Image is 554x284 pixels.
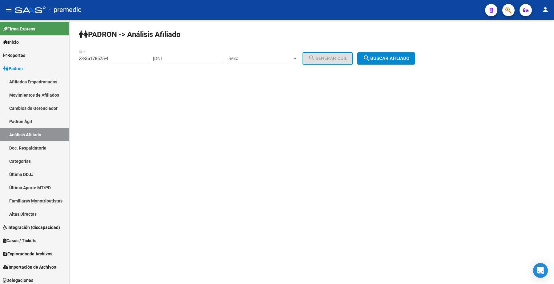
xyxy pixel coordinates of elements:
strong: PADRON -> Análisis Afiliado [79,30,181,39]
div: Open Intercom Messenger [533,263,548,278]
span: Delegaciones [3,277,33,284]
button: Generar CUIL [303,52,353,65]
span: Explorador de Archivos [3,250,52,257]
span: Reportes [3,52,25,59]
span: Casos / Tickets [3,237,36,244]
mat-icon: search [363,54,370,62]
button: Buscar afiliado [357,52,415,65]
span: - premedic [49,3,82,17]
span: Sexo [228,56,292,61]
mat-icon: person [542,6,549,13]
span: Integración (discapacidad) [3,224,60,231]
span: Importación de Archivos [3,264,56,270]
mat-icon: menu [5,6,12,13]
mat-icon: search [308,54,315,62]
span: Buscar afiliado [363,56,409,61]
span: Firma Express [3,26,35,32]
div: | [153,56,357,61]
span: Padrón [3,65,23,72]
span: Inicio [3,39,19,46]
span: Generar CUIL [308,56,347,61]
